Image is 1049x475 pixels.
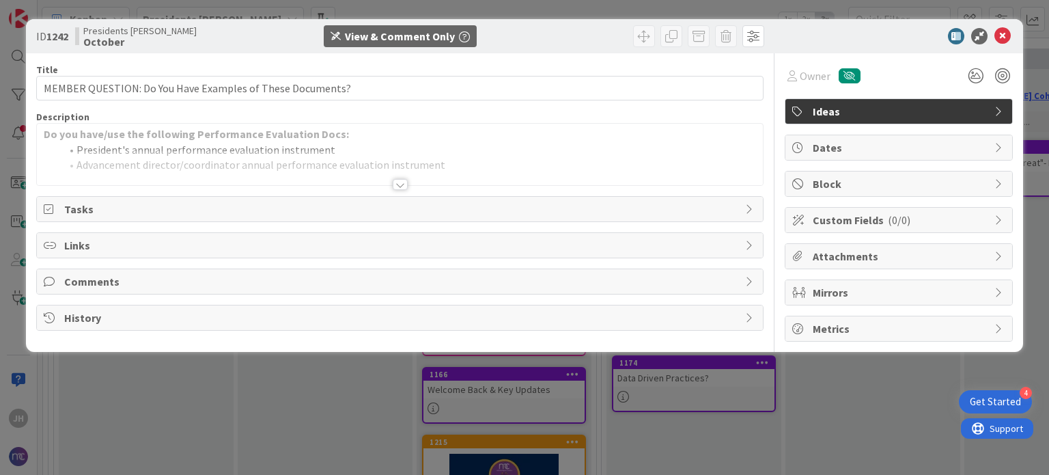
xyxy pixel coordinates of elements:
[813,284,988,301] span: Mirrors
[36,64,58,76] label: Title
[813,321,988,337] span: Metrics
[64,237,738,254] span: Links
[813,139,988,156] span: Dates
[76,143,335,157] span: President's annual performance evaluation instrument
[959,390,1032,413] div: Open Get Started checklist, remaining modules: 4
[1020,387,1032,399] div: 4
[888,213,910,227] span: ( 0/0 )
[29,2,62,18] span: Support
[44,127,349,141] strong: Do you have/use the following Performance Evaluation Docs:
[64,310,738,326] span: History
[813,103,988,120] span: Ideas
[83,25,197,36] span: Presidents [PERSON_NAME]
[345,28,455,44] div: View & Comment Only
[813,176,988,192] span: Block
[36,28,68,44] span: ID
[800,68,830,84] span: Owner
[46,29,68,43] b: 1242
[36,76,763,100] input: type card name here...
[36,111,89,123] span: Description
[64,273,738,290] span: Comments
[970,395,1021,409] div: Get Started
[83,36,197,47] b: October
[64,201,738,217] span: Tasks
[813,212,988,228] span: Custom Fields
[813,248,988,264] span: Attachments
